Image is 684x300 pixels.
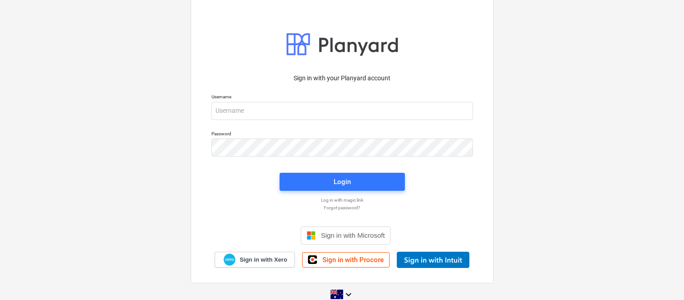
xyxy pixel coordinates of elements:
[321,231,385,239] span: Sign in with Microsoft
[322,256,384,264] span: Sign in with Procore
[211,131,473,138] p: Password
[211,94,473,102] p: Username
[302,252,390,268] a: Sign in with Procore
[211,102,473,120] input: Username
[334,176,351,188] div: Login
[307,231,316,240] img: Microsoft logo
[280,173,405,191] button: Login
[343,289,354,300] i: keyboard_arrow_down
[215,252,295,268] a: Sign in with Xero
[207,197,477,203] a: Log in with magic link
[211,74,473,83] p: Sign in with your Planyard account
[224,254,235,266] img: Xero logo
[207,205,477,211] a: Forgot password?
[239,256,287,264] span: Sign in with Xero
